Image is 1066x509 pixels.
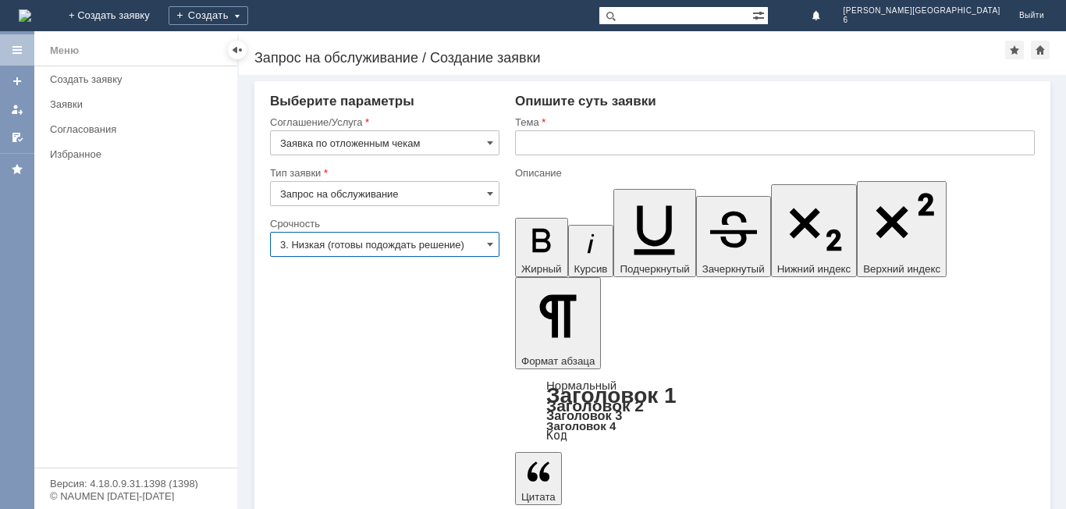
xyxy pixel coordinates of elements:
[50,73,228,85] div: Создать заявку
[857,181,947,277] button: Верхний индекс
[50,479,222,489] div: Версия: 4.18.0.9.31.1398 (1398)
[702,263,765,275] span: Зачеркнутый
[228,41,247,59] div: Скрыть меню
[19,9,31,22] a: Перейти на домашнюю страницу
[515,168,1032,178] div: Описание
[546,429,567,443] a: Код
[270,94,414,109] span: Выберите параметры
[620,263,689,275] span: Подчеркнутый
[521,491,556,503] span: Цитата
[515,452,562,505] button: Цитата
[568,225,614,277] button: Курсив
[696,196,771,277] button: Зачеркнутый
[44,92,234,116] a: Заявки
[50,491,222,501] div: © NAUMEN [DATE]-[DATE]
[270,219,496,229] div: Срочность
[574,263,608,275] span: Курсив
[44,67,234,91] a: Создать заявку
[752,7,768,22] span: Расширенный поиск
[863,263,940,275] span: Верхний индекс
[5,69,30,94] a: Создать заявку
[515,117,1032,127] div: Тема
[50,98,228,110] div: Заявки
[844,16,1000,25] span: 6
[515,94,656,109] span: Опишите суть заявки
[270,168,496,178] div: Тип заявки
[1005,41,1024,59] div: Добавить в избранное
[1031,41,1050,59] div: Сделать домашней страницей
[50,123,228,135] div: Согласования
[546,379,617,392] a: Нормальный
[515,380,1035,441] div: Формат абзаца
[44,117,234,141] a: Согласования
[613,189,695,277] button: Подчеркнутый
[546,419,616,432] a: Заголовок 4
[777,263,851,275] span: Нижний индекс
[546,397,644,415] a: Заголовок 2
[546,408,622,422] a: Заголовок 3
[270,117,496,127] div: Соглашение/Услуга
[844,6,1000,16] span: [PERSON_NAME][GEOGRAPHIC_DATA]
[50,41,79,60] div: Меню
[515,218,568,277] button: Жирный
[50,148,211,160] div: Избранное
[521,263,562,275] span: Жирный
[771,184,858,277] button: Нижний индекс
[254,50,1005,66] div: Запрос на обслуживание / Создание заявки
[19,9,31,22] img: logo
[169,6,248,25] div: Создать
[546,383,677,408] a: Заголовок 1
[5,97,30,122] a: Мои заявки
[5,125,30,150] a: Мои согласования
[521,355,595,367] span: Формат абзаца
[515,277,601,369] button: Формат абзаца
